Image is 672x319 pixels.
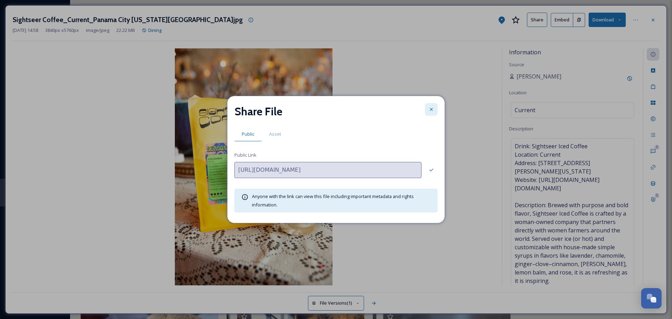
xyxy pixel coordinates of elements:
span: Anyone with the link can view this file including important metadata and rights information. [252,193,414,208]
span: Asset [269,131,281,137]
span: Public [242,131,254,137]
h2: Share File [234,103,282,120]
span: Public Link [234,152,256,158]
button: Open Chat [641,288,661,308]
